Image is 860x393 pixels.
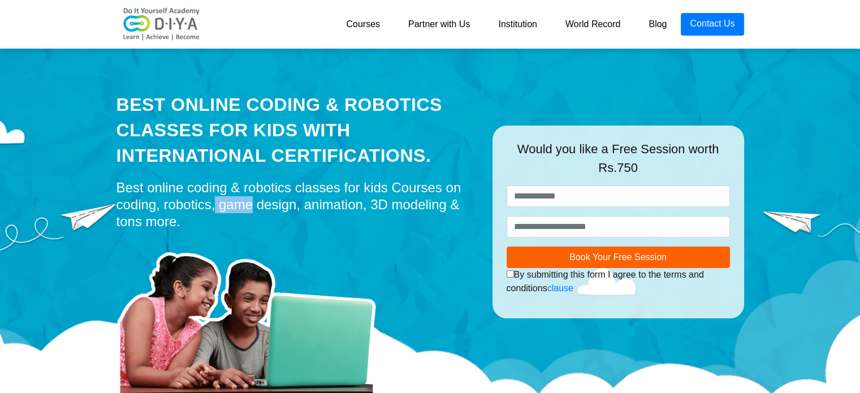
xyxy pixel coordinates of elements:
a: Institution [484,13,551,36]
span: Book Your Free Session [569,252,667,262]
div: Best online coding & robotics classes for kids Courses on coding, robotics, game design, animatio... [116,179,476,230]
a: Blog [634,13,681,36]
button: Book Your Free Session [507,247,730,268]
img: logo-v2.png [116,7,207,41]
div: Would you like a Free Session worth Rs.750 [507,140,730,185]
div: Best Online Coding & Robotics Classes for kids with International Certifications. [116,92,476,168]
a: clause [547,283,573,293]
a: Contact Us [681,13,744,36]
a: Courses [332,13,394,36]
div: By submitting this form I agree to the terms and conditions [507,268,730,295]
a: Partner with Us [394,13,484,36]
a: World Record [551,13,635,36]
